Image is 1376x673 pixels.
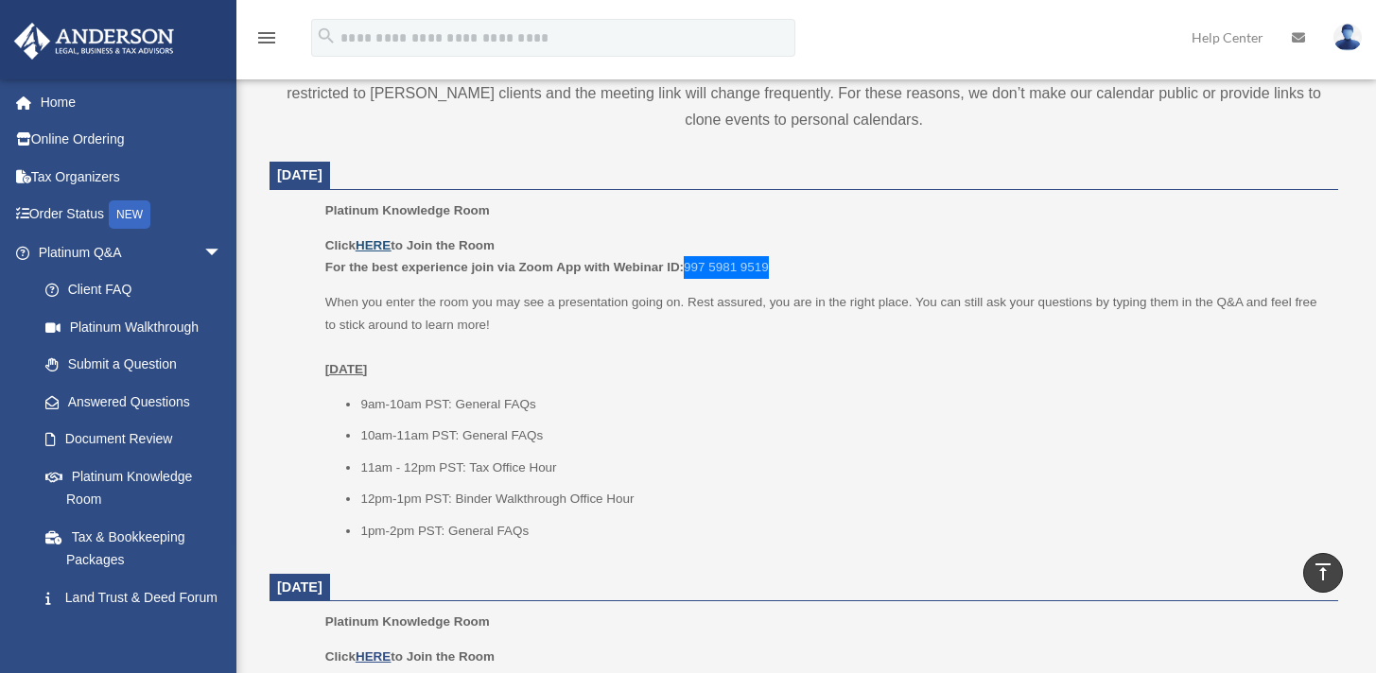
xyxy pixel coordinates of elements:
p: When you enter the room you may see a presentation going on. Rest assured, you are in the right p... [325,291,1325,380]
span: arrow_drop_down [203,233,241,272]
span: [DATE] [277,579,322,595]
li: 1pm-2pm PST: General FAQs [360,520,1325,543]
a: Answered Questions [26,383,251,421]
span: Platinum Knowledge Room [325,203,490,217]
a: Platinum Q&Aarrow_drop_down [13,233,251,271]
a: Platinum Knowledge Room [26,457,241,518]
a: Order StatusNEW [13,196,251,234]
li: 12pm-1pm PST: Binder Walkthrough Office Hour [360,488,1325,510]
div: All Office Hours listed below are in the Pacific Time Zone. Office Hour events are restricted to ... [270,27,1338,133]
li: 9am-10am PST: General FAQs [360,393,1325,416]
img: User Pic [1333,24,1362,51]
li: 11am - 12pm PST: Tax Office Hour [360,457,1325,479]
i: search [316,26,337,46]
a: Platinum Walkthrough [26,308,251,346]
b: Click to Join the Room [325,238,495,252]
i: menu [255,26,278,49]
span: Platinum Knowledge Room [325,614,490,629]
p: 997 5981 9519 [325,234,1325,279]
span: [DATE] [277,167,322,182]
b: Click to Join the Room [325,649,495,664]
li: 10am-11am PST: General FAQs [360,424,1325,447]
a: menu [255,33,278,49]
div: NEW [109,200,150,229]
img: Anderson Advisors Platinum Portal [9,23,180,60]
a: Land Trust & Deed Forum [26,578,251,616]
a: Submit a Question [26,346,251,384]
a: Tax & Bookkeeping Packages [26,518,251,578]
a: Online Ordering [13,121,251,159]
a: vertical_align_top [1303,553,1343,593]
i: vertical_align_top [1312,561,1334,583]
b: For the best experience join via Zoom App with Webinar ID: [325,260,684,274]
a: Tax Organizers [13,158,251,196]
a: Client FAQ [26,271,251,309]
a: HERE [356,238,391,252]
a: HERE [356,649,391,664]
u: [DATE] [325,362,368,376]
a: Document Review [26,421,251,458]
a: Home [13,83,251,121]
